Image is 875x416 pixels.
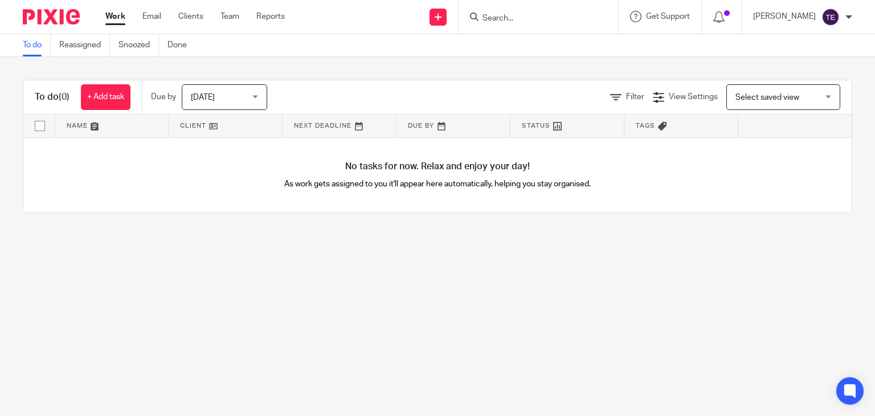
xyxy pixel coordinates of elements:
p: As work gets assigned to you it'll appear here automatically, helping you stay organised. [231,178,645,190]
a: Reports [256,11,285,22]
span: Filter [626,93,644,101]
a: + Add task [81,84,130,110]
img: svg%3E [821,8,840,26]
h1: To do [35,91,69,103]
p: Due by [151,91,176,103]
a: Email [142,11,161,22]
a: To do [23,34,51,56]
a: Done [167,34,195,56]
a: Work [105,11,125,22]
span: Tags [636,123,655,129]
span: View Settings [669,93,718,101]
span: (0) [59,92,69,101]
a: Team [220,11,239,22]
a: Clients [178,11,203,22]
input: Search [481,14,584,24]
span: [DATE] [191,93,215,101]
a: Snoozed [118,34,159,56]
p: [PERSON_NAME] [753,11,816,22]
img: Pixie [23,9,80,25]
span: Get Support [646,13,690,21]
a: Reassigned [59,34,110,56]
span: Select saved view [735,93,799,101]
h4: No tasks for now. Relax and enjoy your day! [23,161,852,173]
